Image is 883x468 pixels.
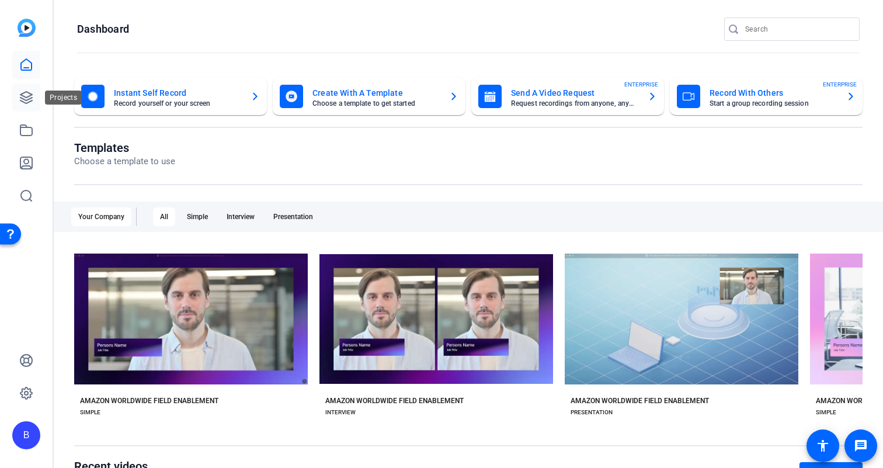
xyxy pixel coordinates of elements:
[816,439,830,453] mat-icon: accessibility
[220,207,262,226] div: Interview
[854,439,868,453] mat-icon: message
[80,408,100,417] div: SIMPLE
[114,100,241,107] mat-card-subtitle: Record yourself or your screen
[511,86,638,100] mat-card-title: Send A Video Request
[710,100,837,107] mat-card-subtitle: Start a group recording session
[471,78,664,115] button: Send A Video RequestRequest recordings from anyone, anywhereENTERPRISE
[180,207,215,226] div: Simple
[273,78,465,115] button: Create With A TemplateChoose a template to get started
[12,421,40,449] div: B
[823,80,857,89] span: ENTERPRISE
[325,408,356,417] div: INTERVIEW
[745,22,850,36] input: Search
[710,86,837,100] mat-card-title: Record With Others
[624,80,658,89] span: ENTERPRISE
[18,19,36,37] img: blue-gradient.svg
[670,78,863,115] button: Record With OthersStart a group recording sessionENTERPRISE
[511,100,638,107] mat-card-subtitle: Request recordings from anyone, anywhere
[114,86,241,100] mat-card-title: Instant Self Record
[153,207,175,226] div: All
[312,86,440,100] mat-card-title: Create With A Template
[45,91,82,105] div: Projects
[266,207,320,226] div: Presentation
[816,408,836,417] div: SIMPLE
[571,396,709,405] div: AMAZON WORLDWIDE FIELD ENABLEMENT
[74,141,175,155] h1: Templates
[312,100,440,107] mat-card-subtitle: Choose a template to get started
[74,155,175,168] p: Choose a template to use
[77,22,129,36] h1: Dashboard
[80,396,218,405] div: AMAZON WORLDWIDE FIELD ENABLEMENT
[71,207,131,226] div: Your Company
[571,408,613,417] div: PRESENTATION
[74,78,267,115] button: Instant Self RecordRecord yourself or your screen
[325,396,464,405] div: AMAZON WORLDWIDE FIELD ENABLEMENT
